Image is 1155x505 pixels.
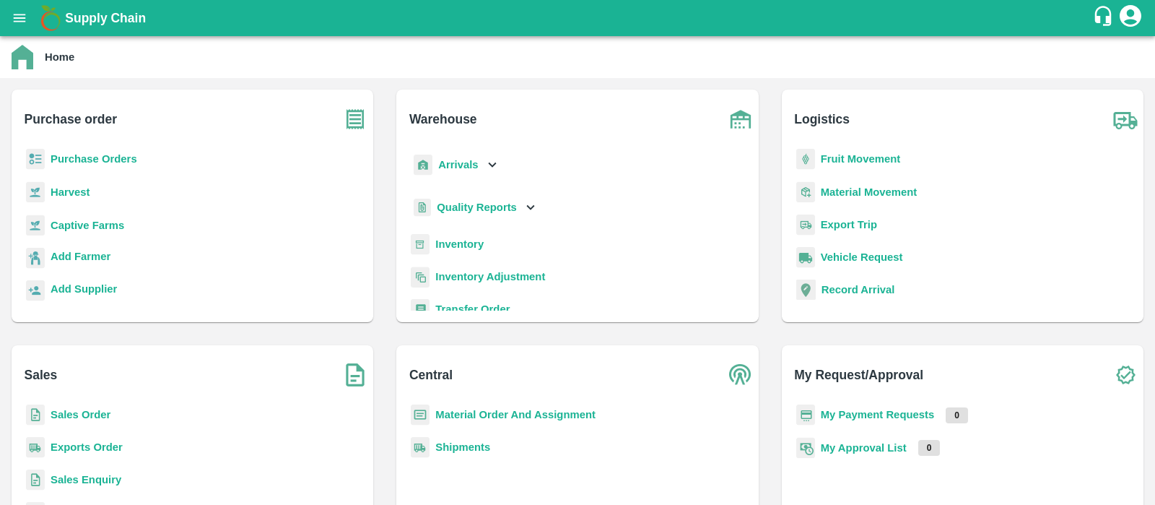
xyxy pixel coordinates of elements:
a: Add Supplier [51,281,117,301]
img: harvest [26,215,45,236]
img: centralMaterial [411,405,430,426]
img: whInventory [411,234,430,255]
a: Inventory [435,238,484,250]
b: Home [45,51,74,63]
a: Vehicle Request [821,251,903,263]
img: home [12,45,33,69]
a: Purchase Orders [51,153,137,165]
img: shipments [26,437,45,458]
a: My Approval List [821,442,907,454]
div: Arrivals [411,149,500,181]
div: account of current user [1117,3,1143,33]
img: payment [796,405,815,426]
img: recordArrival [796,280,816,300]
b: Purchase order [25,109,117,129]
img: truck [1107,101,1143,137]
a: Export Trip [821,219,877,230]
img: material [796,181,815,203]
img: whTransfer [411,299,430,320]
img: central [723,357,759,393]
img: whArrival [414,155,432,176]
a: Shipments [435,441,490,453]
div: customer-support [1092,5,1117,31]
a: Sales Enquiry [51,474,121,485]
div: Quality Reports [411,193,539,223]
img: logo [36,4,65,33]
b: Arrivals [438,159,478,171]
b: Quality Reports [437,202,517,213]
img: vehicle [796,247,815,268]
a: Captive Farms [51,220,124,231]
img: supplier [26,280,45,301]
a: Transfer Order [435,303,510,315]
img: farmer [26,248,45,269]
img: check [1107,357,1143,393]
a: Material Order And Assignment [435,409,596,420]
a: Sales Order [51,409,110,420]
img: approval [796,437,815,459]
a: Fruit Movement [821,153,901,165]
p: 0 [918,440,941,456]
b: Warehouse [409,109,477,129]
img: delivery [796,215,815,236]
b: Sales [25,365,58,385]
p: 0 [946,407,968,423]
b: Add Supplier [51,283,117,295]
a: My Payment Requests [821,409,935,420]
a: Record Arrival [821,284,895,295]
a: Supply Chain [65,8,1092,28]
button: open drawer [3,1,36,35]
a: Exports Order [51,441,123,453]
b: Central [409,365,453,385]
img: fruit [796,149,815,170]
b: My Request/Approval [794,365,923,385]
img: sales [26,470,45,491]
b: Supply Chain [65,11,146,25]
b: Logistics [794,109,850,129]
img: harvest [26,181,45,203]
img: purchase [337,101,373,137]
a: Add Farmer [51,249,110,268]
img: inventory [411,267,430,288]
img: soSales [337,357,373,393]
a: Inventory Adjustment [435,271,545,282]
img: shipments [411,437,430,458]
b: Add Farmer [51,251,110,262]
a: Material Movement [821,186,918,198]
img: warehouse [723,101,759,137]
img: sales [26,405,45,426]
a: Harvest [51,186,90,198]
img: qualityReport [414,199,431,217]
img: reciept [26,149,45,170]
